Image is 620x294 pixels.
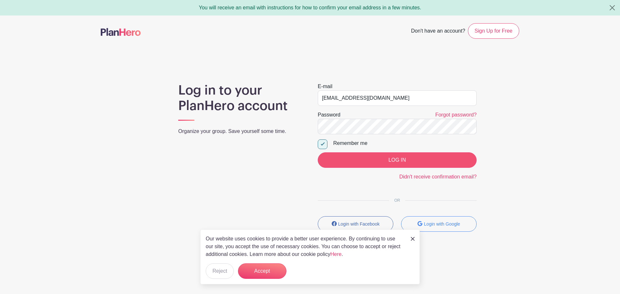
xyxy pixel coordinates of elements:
small: Login with Facebook [338,221,379,227]
label: E-mail [318,83,332,90]
span: OR [389,198,405,203]
a: Forgot password? [435,112,477,117]
img: close_button-5f87c8562297e5c2d7936805f587ecaba9071eb48480494691a3f1689db116b3.svg [411,237,415,241]
button: Login with Facebook [318,216,393,232]
button: Reject [206,263,234,279]
img: logo-507f7623f17ff9eddc593b1ce0a138ce2505c220e1c5a4e2b4648c50719b7d32.svg [101,28,141,36]
span: Don't have an account? [411,25,465,39]
label: Password [318,111,340,119]
input: e.g. julie@eventco.com [318,90,477,106]
a: Here [330,251,342,257]
button: Accept [238,263,286,279]
h1: Log in to your PlanHero account [178,83,302,114]
a: Sign Up for Free [468,23,519,39]
button: Login with Google [401,216,477,232]
a: Didn't receive confirmation email? [399,174,477,179]
p: Organize your group. Save yourself some time. [178,127,302,135]
small: Login with Google [424,221,460,227]
input: LOG IN [318,152,477,168]
p: Our website uses cookies to provide a better user experience. By continuing to use our site, you ... [206,235,404,258]
div: Remember me [333,139,477,147]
